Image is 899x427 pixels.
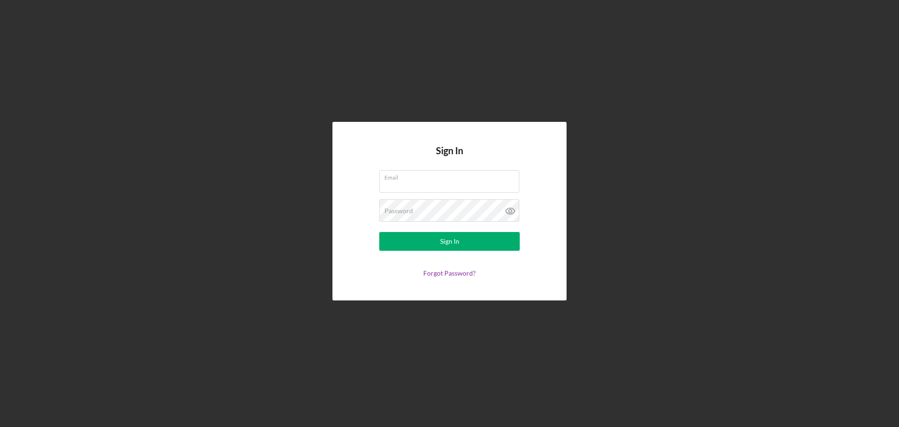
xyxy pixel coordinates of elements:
[436,145,463,170] h4: Sign In
[384,207,413,215] label: Password
[384,171,519,181] label: Email
[379,232,520,251] button: Sign In
[423,269,476,277] a: Forgot Password?
[440,232,459,251] div: Sign In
